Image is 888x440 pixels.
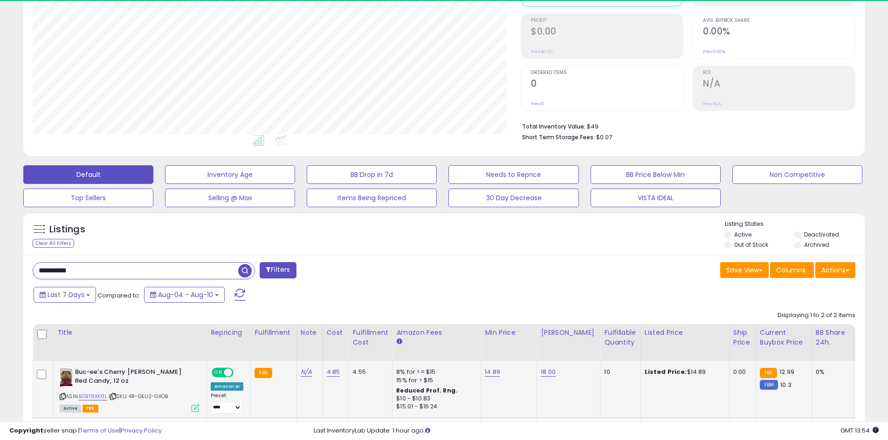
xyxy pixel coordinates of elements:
[34,287,96,303] button: Last 7 Days
[75,368,188,387] b: Buc-ee's Cherry [PERSON_NAME] Red Candy, 12 oz
[165,165,295,184] button: Inventory Age
[396,403,474,411] div: $15.01 - $16.24
[396,328,477,338] div: Amazon Fees
[733,328,752,347] div: Ship Price
[23,165,153,184] button: Default
[307,189,437,207] button: Items Being Repriced
[703,18,855,23] span: Avg. Buybox Share
[596,133,612,142] span: $0.07
[396,338,402,346] small: Amazon Fees.
[60,368,200,411] div: ASIN:
[352,368,385,376] div: 4.55
[776,265,805,275] span: Columns
[144,287,225,303] button: Aug-04 - Aug-10
[531,49,553,54] small: Prev: $0.00
[703,70,855,75] span: ROI
[703,26,855,39] h2: 0.00%
[327,328,345,338] div: Cost
[396,376,474,385] div: 15% for > $15
[307,165,437,184] button: BB Drop in 7d
[531,26,683,39] h2: $0.00
[779,367,794,376] span: 12.99
[733,368,749,376] div: 0.00
[522,122,585,130] b: Total Inventory Value:
[9,426,162,435] div: seller snap | |
[57,328,203,338] div: Title
[97,291,140,300] span: Compared to:
[448,165,578,184] button: Needs to Reprice
[232,369,247,377] span: OFF
[816,328,850,347] div: BB Share 24h.
[485,367,500,377] a: 14.89
[816,368,847,376] div: 0%
[734,241,768,249] label: Out of Stock
[165,189,295,207] button: Selling @ Max
[604,368,633,376] div: 10
[314,426,879,435] div: Last InventoryLab Update: 1 hour ago.
[531,101,544,107] small: Prev: 0
[531,18,683,23] span: Profit
[815,262,855,278] button: Actions
[396,386,457,394] b: Reduced Prof. Rng.
[541,367,556,377] a: 18.00
[760,328,808,347] div: Current Buybox Price
[9,426,43,435] strong: Copyright
[79,393,107,400] a: B0BT6XKX1L
[158,290,213,299] span: Aug-04 - Aug-10
[531,70,683,75] span: Ordered Items
[109,393,168,400] span: | SKU: 4R-GEU2-GXOB
[121,426,162,435] a: Privacy Policy
[301,328,319,338] div: Note
[211,382,243,391] div: Amazon AI
[770,262,814,278] button: Columns
[804,241,829,249] label: Archived
[33,239,74,248] div: Clear All Filters
[541,328,596,338] div: [PERSON_NAME]
[60,405,81,413] span: All listings currently available for purchase on Amazon
[760,380,778,390] small: FBM
[591,189,721,207] button: VISTA IDEAL
[725,220,865,229] p: Listing States:
[531,78,683,91] h2: 0
[49,223,85,236] h5: Listings
[778,311,855,320] div: Displaying 1 to 2 of 2 items
[780,380,792,389] span: 10.3
[60,368,73,386] img: 41CA9L29XbL._SL40_.jpg
[703,78,855,91] h2: N/A
[720,262,769,278] button: Save View
[396,395,474,403] div: $10 - $10.83
[327,367,340,377] a: 4.85
[732,165,862,184] button: Non Competitive
[83,405,98,413] span: FBA
[211,328,247,338] div: Repricing
[255,328,292,338] div: Fulfillment
[703,101,721,107] small: Prev: N/A
[211,393,243,413] div: Preset:
[448,189,578,207] button: 30 Day Decrease
[260,262,296,278] button: Filters
[301,367,312,377] a: N/A
[255,368,272,378] small: FBA
[604,328,636,347] div: Fulfillable Quantity
[703,49,725,54] small: Prev: 0.00%
[485,328,533,338] div: Min Price
[760,368,777,378] small: FBA
[645,368,722,376] div: $14.89
[734,230,751,238] label: Active
[23,189,153,207] button: Top Sellers
[840,426,879,435] span: 2025-08-18 13:54 GMT
[80,426,119,435] a: Terms of Use
[591,165,721,184] button: BB Price Below Min
[213,369,224,377] span: ON
[352,328,388,347] div: Fulfillment Cost
[645,367,687,376] b: Listed Price:
[48,290,84,299] span: Last 7 Days
[645,328,725,338] div: Listed Price
[396,368,474,376] div: 8% for <= $15
[804,230,839,238] label: Deactivated
[522,133,595,141] b: Short Term Storage Fees:
[522,120,848,131] li: $49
